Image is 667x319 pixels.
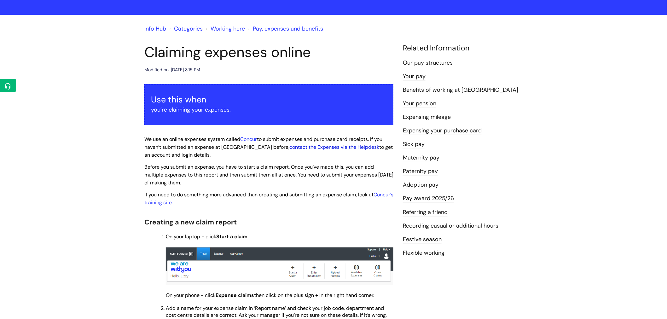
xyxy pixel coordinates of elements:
[144,25,166,32] a: Info Hub
[151,95,387,105] h3: Use this when
[403,59,453,67] a: Our pay structures
[144,191,374,198] span: If you need to do something more advanced than creating and submitting an expense claim, look at
[403,249,444,257] a: Flexible working
[240,136,257,142] a: Concur
[403,72,426,81] a: Your pay
[403,113,451,121] a: Expensing mileage
[144,164,393,186] span: Before you submit an expense, you have to start a claim report. Once you’ve made this, you can ad...
[166,292,374,299] span: On your phone - click then click on the plus sign + in the right hand corner.
[403,154,439,162] a: Maternity pay
[289,144,379,150] a: contact the Expenses via the Helpdesk
[144,191,393,206] a: Concur’s training site
[174,25,203,32] a: Categories
[216,233,247,240] strong: Start a claim
[168,24,203,34] li: Solution home
[166,233,248,240] span: On your laptop - click .
[403,208,448,217] a: Referring a friend
[403,222,498,230] a: Recording casual or additional hours
[403,100,436,108] a: Your pension
[403,140,425,148] a: Sick pay
[211,25,245,32] a: Working here
[403,194,454,203] a: Pay award 2025/26
[144,191,393,206] span: .
[144,136,393,158] span: We use an online expenses system called to submit expenses and purchase card receipts. If you hav...
[216,292,254,299] strong: Expense claims
[246,24,323,34] li: Pay, expenses and benefits
[403,167,438,176] a: Paternity pay
[166,247,393,285] img: WV9Er42C4TaSfT5V2twgdu1p0y536jLoDg.png
[144,44,393,61] h1: Claiming expenses online
[403,44,523,53] h4: Related Information
[151,105,387,115] p: you’re claiming your expenses.
[403,181,438,189] a: Adoption pay
[403,127,482,135] a: Expensing your purchase card
[403,86,519,94] a: Benefits of working at [GEOGRAPHIC_DATA]
[403,235,442,244] a: Festive season
[144,218,237,227] span: Creating a new claim report
[253,25,323,32] a: Pay, expenses and benefits
[204,24,245,34] li: Working here
[144,66,200,74] div: Modified on: [DATE] 3:15 PM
